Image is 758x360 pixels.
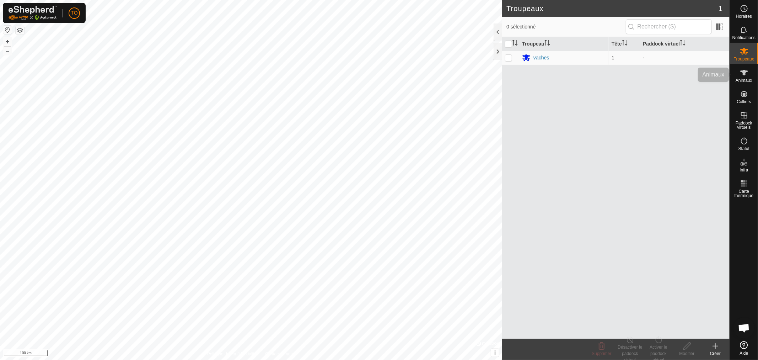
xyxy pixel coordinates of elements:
td: - [640,51,730,65]
span: Colliers [737,100,751,104]
p-sorticon: Activer pour trier [512,41,518,47]
span: Supprimer [592,351,611,356]
p-sorticon: Activer pour trier [622,41,628,47]
button: Réinitialiser la carte [3,26,12,34]
span: Notifications [732,36,756,40]
div: vaches [533,54,549,62]
img: Logo Gallagher [9,6,57,20]
span: Infra [740,168,748,172]
span: Animaux [736,78,752,83]
div: Modifier [673,350,701,357]
span: Horaires [736,14,752,18]
th: Tête [609,37,640,51]
span: i [494,350,496,356]
span: Statut [738,147,749,151]
span: TO [71,9,77,17]
button: i [491,349,499,357]
th: Paddock virtuel [640,37,730,51]
input: Rechercher (S) [626,19,712,34]
button: – [3,47,12,55]
p-sorticon: Activer pour trier [544,41,550,47]
a: Aide [730,338,758,358]
span: Carte thermique [732,189,756,198]
a: Open chat [733,317,755,339]
span: 0 sélectionné [506,23,626,31]
span: Aide [740,351,748,355]
button: + [3,37,12,46]
span: 1 [612,55,614,60]
button: Couches de carte [16,26,24,35]
div: Créer [701,350,730,357]
th: Troupeau [519,37,609,51]
h2: Troupeaux [506,4,719,13]
span: Troupeaux [734,57,754,61]
p-sorticon: Activer pour trier [680,41,686,47]
a: Contactez-nous [265,351,295,357]
a: Politique de confidentialité [207,351,257,357]
span: 1 [719,3,722,14]
span: Paddock virtuels [732,121,756,129]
